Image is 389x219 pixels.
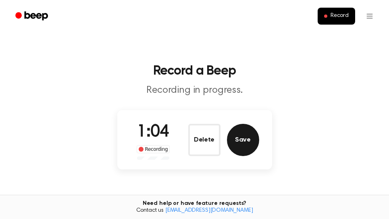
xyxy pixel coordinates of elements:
span: Contact us [5,207,384,215]
button: Save Audio Record [227,124,259,156]
button: Record [318,8,355,25]
button: Delete Audio Record [188,124,221,156]
button: Open menu [360,6,379,26]
div: Recording [137,145,170,153]
a: [EMAIL_ADDRESS][DOMAIN_NAME] [165,208,253,213]
a: Beep [10,8,55,24]
span: Record [331,13,349,20]
h1: Record a Beep [10,65,379,77]
p: Recording in progress. [40,84,349,97]
span: 1:04 [137,124,169,141]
